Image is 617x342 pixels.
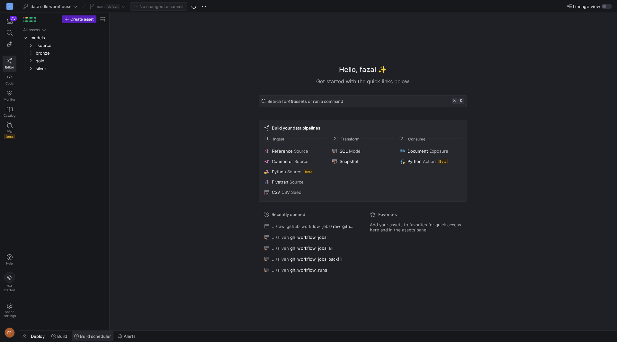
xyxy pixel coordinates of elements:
button: .../silver/gh_workflow_jobs_all [263,244,357,252]
span: models [31,34,106,41]
span: Reference [272,148,293,154]
div: Press SPACE to select this row. [22,57,107,65]
span: data sdlc warehouse [31,4,72,9]
span: .../raw_github_workflow_jobs/ [272,224,332,229]
button: Getstarted [3,269,16,294]
span: Source [290,179,304,184]
span: Source [294,159,308,164]
h1: Hello, fazal ✨ [339,64,387,75]
span: Action [423,159,436,164]
span: Catalog [4,113,15,117]
a: Editor [3,56,16,72]
div: All assets [23,28,40,32]
span: Connector [272,159,293,164]
span: Python [407,159,422,164]
button: FivetranSource [263,178,327,186]
span: CSV [272,190,280,195]
span: Build scheduler [80,334,111,339]
span: Space settings [4,310,16,318]
span: Beta [4,134,15,139]
span: Exposure [429,148,448,154]
div: Press SPACE to select this row. [22,65,107,72]
span: Editor [5,65,14,69]
button: Build [49,331,70,342]
span: Code [5,81,13,85]
button: DocumentExposure [398,147,462,155]
span: Beta [304,169,313,174]
div: 73 [10,16,17,21]
span: silver [36,65,106,72]
span: Get started [4,284,15,292]
span: Source [294,148,308,154]
div: Press SPACE to select this row. [22,49,107,57]
span: PRs [7,130,12,133]
span: Favorites [378,212,397,217]
a: Monitor [3,88,16,104]
span: Lineage view [573,4,600,9]
span: Help [5,261,13,265]
span: gold [36,57,106,65]
a: Catalog [3,104,16,120]
span: Python [272,169,286,174]
kbd: k [458,98,464,104]
span: SQL [340,148,348,154]
button: ReferenceSource [263,147,327,155]
div: M [6,3,13,10]
span: raw_github_workflow_jobs [333,224,355,229]
span: .../silver/ [272,235,290,240]
span: _source [36,42,106,49]
kbd: ⌘ [452,98,458,104]
span: bronze [36,50,106,57]
span: Fivetran [272,179,288,184]
span: Deploy [31,334,45,339]
span: gh_workflow_jobs [290,235,326,240]
a: Code [3,72,16,88]
button: Create asset [62,15,96,23]
span: .../silver/ [272,256,290,262]
span: Build [57,334,67,339]
strong: 49 [288,99,294,104]
div: FR [4,328,15,338]
span: Build your data pipelines [272,125,320,130]
span: Beta [438,159,448,164]
button: Search for49assets or run a command⌘k [259,95,467,107]
span: Document [407,148,428,154]
div: Get started with the quick links below [259,77,467,85]
span: Create asset [70,17,94,22]
button: 73 [3,15,16,27]
button: .../silver/gh_workflow_jobs [263,233,357,241]
span: Search for assets or run a command [267,99,343,104]
span: Monitor [4,97,15,101]
button: Snapshot [331,157,395,165]
button: Build scheduler [71,331,114,342]
span: CSV Seed [282,190,301,195]
button: Help [3,251,16,268]
button: CSVCSV Seed [263,188,327,196]
button: .../raw_github_workflow_jobs/raw_github_workflow_jobs [263,222,357,230]
a: Spacesettings [3,300,16,320]
button: ConnectorSource [263,157,327,165]
div: Press SPACE to select this row. [22,41,107,49]
span: Model [349,148,362,154]
span: gh_workflow_jobs_all [290,246,333,251]
button: FR [3,326,16,339]
button: .../silver/gh_workflow_jobs_backfill [263,255,357,263]
div: Press SPACE to select this row. [22,34,107,41]
a: PRsBeta [3,120,16,142]
span: gh_workflow_runs [290,267,327,273]
span: Alerts [124,334,136,339]
div: Press SPACE to select this row. [22,26,107,34]
button: PythonSourceBeta [263,168,327,175]
span: gh_workflow_jobs_backfill [290,256,342,262]
span: Add your assets to favorites for quick access here and in the assets panel [370,222,462,232]
button: data sdlc warehouse [22,2,79,11]
span: Snapshot [340,159,359,164]
button: Alerts [115,331,139,342]
span: Recently opened [272,212,305,217]
a: M [3,1,16,12]
button: .../silver/gh_workflow_runs [263,266,357,274]
span: Source [287,169,301,174]
span: .../silver/ [272,246,290,251]
button: PythonActionBeta [398,157,462,165]
span: .../silver/ [272,267,290,273]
